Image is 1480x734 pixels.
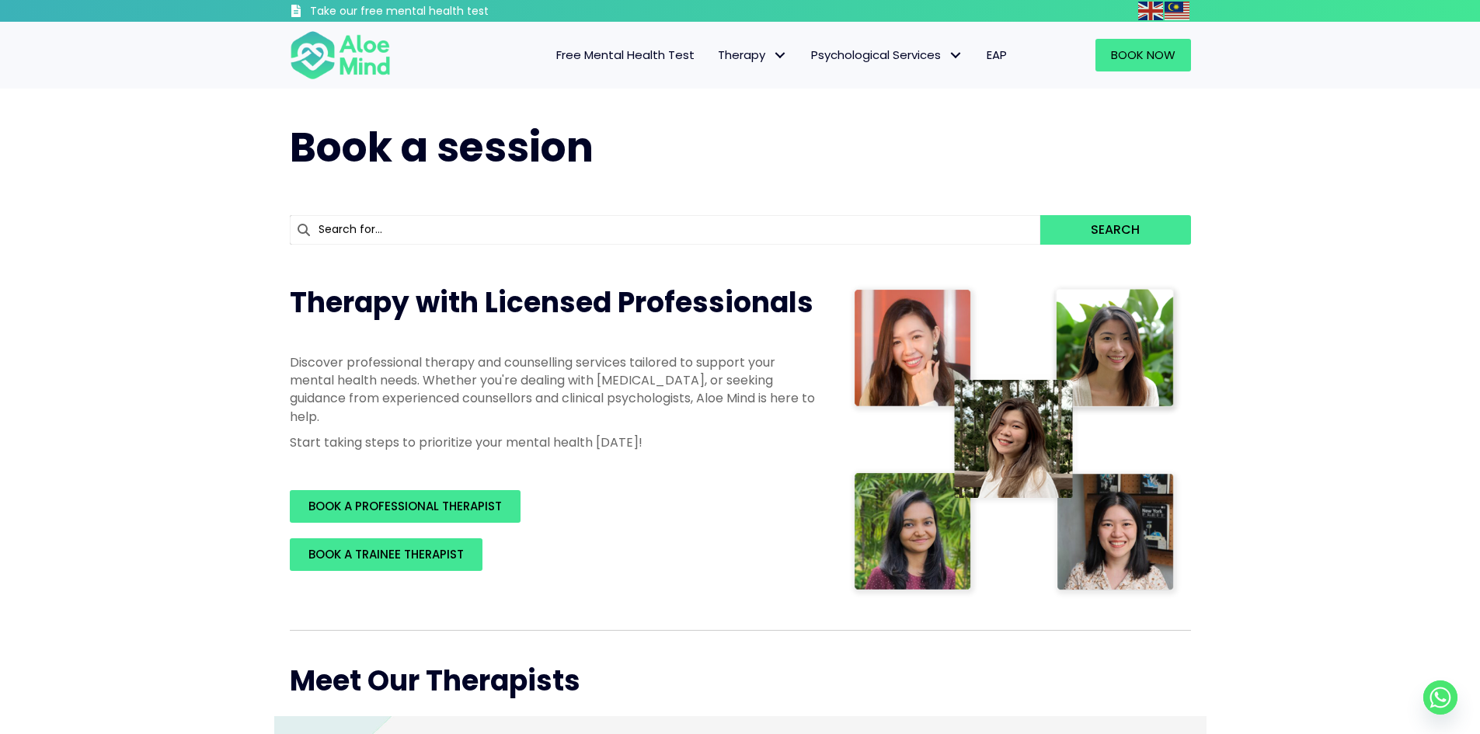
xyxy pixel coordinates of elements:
span: Meet Our Therapists [290,661,580,701]
a: Psychological ServicesPsychological Services: submenu [799,39,975,71]
img: Therapist collage [849,284,1182,599]
img: en [1138,2,1163,20]
img: ms [1165,2,1189,20]
span: Psychological Services [811,47,963,63]
span: Psychological Services: submenu [945,44,967,67]
span: BOOK A PROFESSIONAL THERAPIST [308,498,502,514]
span: Free Mental Health Test [556,47,695,63]
span: Book a session [290,119,594,176]
input: Search for... [290,215,1041,245]
a: EAP [975,39,1019,71]
a: Whatsapp [1423,680,1457,715]
a: Free Mental Health Test [545,39,706,71]
img: Aloe mind Logo [290,30,391,81]
button: Search [1040,215,1190,245]
span: EAP [987,47,1007,63]
span: Therapy with Licensed Professionals [290,283,813,322]
p: Start taking steps to prioritize your mental health [DATE]! [290,433,818,451]
nav: Menu [411,39,1019,71]
span: BOOK A TRAINEE THERAPIST [308,546,464,562]
p: Discover professional therapy and counselling services tailored to support your mental health nee... [290,353,818,426]
a: BOOK A TRAINEE THERAPIST [290,538,482,571]
h3: Take our free mental health test [310,4,572,19]
span: Therapy: submenu [769,44,792,67]
a: Take our free mental health test [290,4,572,22]
span: Therapy [718,47,788,63]
a: Malay [1165,2,1191,19]
a: BOOK A PROFESSIONAL THERAPIST [290,490,521,523]
a: English [1138,2,1165,19]
a: Book Now [1095,39,1191,71]
a: TherapyTherapy: submenu [706,39,799,71]
span: Book Now [1111,47,1175,63]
